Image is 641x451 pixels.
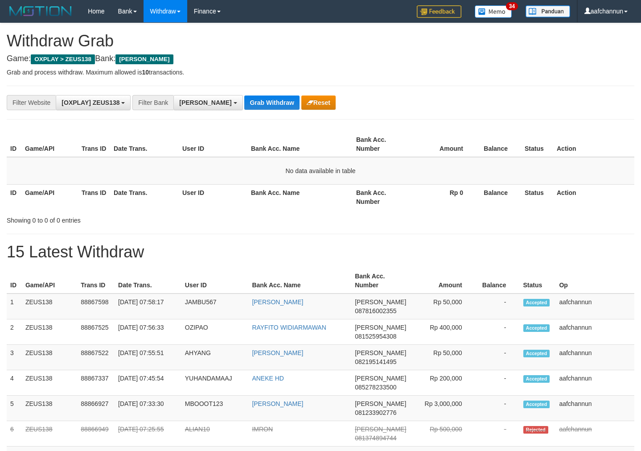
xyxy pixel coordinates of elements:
[476,370,520,396] td: -
[355,426,406,433] span: [PERSON_NAME]
[115,345,181,370] td: [DATE] 07:55:51
[181,268,249,294] th: User ID
[355,384,396,391] span: Copy 085278233500 to clipboard
[526,5,570,17] img: panduan.png
[555,345,634,370] td: aafchannun
[77,370,115,396] td: 88867337
[476,268,520,294] th: Balance
[248,268,351,294] th: Bank Acc. Name
[115,421,181,447] td: [DATE] 07:25:55
[181,370,249,396] td: YUHANDAMAAJ
[523,350,550,357] span: Accepted
[77,396,115,421] td: 88866927
[353,184,409,210] th: Bank Acc. Number
[355,375,406,382] span: [PERSON_NAME]
[475,5,512,18] img: Button%20Memo.svg
[410,319,475,345] td: Rp 400,000
[7,132,21,157] th: ID
[115,319,181,345] td: [DATE] 07:56:33
[77,421,115,447] td: 88866949
[409,184,477,210] th: Rp 0
[506,2,518,10] span: 34
[252,426,273,433] a: IMRON
[476,421,520,447] td: -
[181,319,249,345] td: OZIPAO
[21,184,78,210] th: Game/API
[7,68,634,77] p: Grab and process withdraw. Maximum allowed is transactions.
[555,268,634,294] th: Op
[115,370,181,396] td: [DATE] 07:45:54
[132,95,173,110] div: Filter Bank
[22,268,77,294] th: Game/API
[7,4,74,18] img: MOTION_logo.png
[7,294,22,319] td: 1
[555,319,634,345] td: aafchannun
[62,99,119,106] span: [OXPLAY] ZEUS138
[252,349,303,356] a: [PERSON_NAME]
[355,434,396,442] span: Copy 081374894744 to clipboard
[77,294,115,319] td: 88867598
[355,400,406,407] span: [PERSON_NAME]
[410,396,475,421] td: Rp 3,000,000
[523,375,550,383] span: Accepted
[477,184,521,210] th: Balance
[7,370,22,396] td: 4
[476,345,520,370] td: -
[77,319,115,345] td: 88867525
[179,132,247,157] th: User ID
[7,268,22,294] th: ID
[523,299,550,306] span: Accepted
[555,370,634,396] td: aafchannun
[181,421,249,447] td: ALIAN10
[22,319,77,345] td: ZEUS138
[555,294,634,319] td: aafchannun
[7,54,634,63] h4: Game: Bank:
[555,396,634,421] td: aafchannun
[110,132,179,157] th: Date Trans.
[22,396,77,421] td: ZEUS138
[179,184,247,210] th: User ID
[252,400,303,407] a: [PERSON_NAME]
[181,396,249,421] td: MBOOOT123
[476,319,520,345] td: -
[7,243,634,261] h1: 15 Latest Withdraw
[22,370,77,396] td: ZEUS138
[355,409,396,416] span: Copy 081233902776 to clipboard
[247,184,353,210] th: Bank Acc. Name
[21,132,78,157] th: Game/API
[417,5,461,18] img: Feedback.jpg
[353,132,409,157] th: Bank Acc. Number
[56,95,131,110] button: [OXPLAY] ZEUS138
[252,298,303,306] a: [PERSON_NAME]
[7,32,634,50] h1: Withdraw Grab
[173,95,242,110] button: [PERSON_NAME]
[7,157,634,185] td: No data available in table
[476,396,520,421] td: -
[252,324,326,331] a: RAYFITO WIDIARMAWAN
[553,184,634,210] th: Action
[7,319,22,345] td: 2
[252,375,284,382] a: ANEKE HD
[355,349,406,356] span: [PERSON_NAME]
[301,95,336,110] button: Reset
[521,184,553,210] th: Status
[409,132,477,157] th: Amount
[410,268,475,294] th: Amount
[410,294,475,319] td: Rp 50,000
[142,69,149,76] strong: 10
[7,421,22,447] td: 6
[77,268,115,294] th: Trans ID
[247,132,353,157] th: Bank Acc. Name
[7,345,22,370] td: 3
[78,132,110,157] th: Trans ID
[355,324,406,331] span: [PERSON_NAME]
[181,345,249,370] td: AHYANG
[22,294,77,319] td: ZEUS138
[555,421,634,447] td: aafchannun
[78,184,110,210] th: Trans ID
[523,401,550,408] span: Accepted
[179,99,231,106] span: [PERSON_NAME]
[520,268,556,294] th: Status
[115,54,173,64] span: [PERSON_NAME]
[22,345,77,370] td: ZEUS138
